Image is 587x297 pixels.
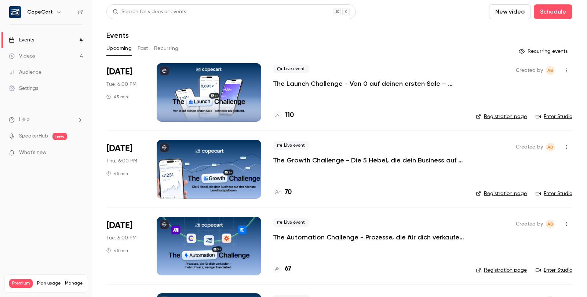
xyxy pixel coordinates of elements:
[273,264,291,274] a: 67
[273,233,464,242] a: The Automation Challenge - Prozesse, die für dich verkaufen – mehr Umsatz, weniger Handarbeit
[9,85,38,92] div: Settings
[9,52,35,60] div: Videos
[106,43,132,54] button: Upcoming
[489,4,531,19] button: New video
[154,43,179,54] button: Recurring
[536,190,572,197] a: Enter Studio
[19,116,30,124] span: Help
[516,66,543,75] span: Created by
[273,110,294,120] a: 110
[476,190,527,197] a: Registration page
[106,63,145,122] div: Oct 14 Tue, 6:00 PM (Europe/Rome)
[106,220,132,231] span: [DATE]
[285,110,294,120] h4: 110
[74,150,83,156] iframe: Noticeable Trigger
[546,66,555,75] span: Anne Bertsch
[515,45,572,57] button: Recurring events
[285,187,292,197] h4: 70
[547,220,553,228] span: AB
[106,94,128,100] div: 45 min
[516,220,543,228] span: Created by
[106,31,129,40] h1: Events
[9,6,21,18] img: CopeCart
[106,140,145,198] div: Oct 16 Thu, 6:00 PM (Europe/Rome)
[37,280,61,286] span: Plan usage
[546,220,555,228] span: Anne Bertsch
[536,113,572,120] a: Enter Studio
[516,143,543,151] span: Created by
[547,143,553,151] span: AB
[536,267,572,274] a: Enter Studio
[9,36,34,44] div: Events
[273,79,464,88] a: The Launch Challenge - Von 0 auf deinen ersten Sale – schneller als gedacht
[65,280,83,286] a: Manage
[534,4,572,19] button: Schedule
[19,149,47,157] span: What's new
[547,66,553,75] span: AB
[285,264,291,274] h4: 67
[106,247,128,253] div: 45 min
[9,69,41,76] div: Audience
[273,187,292,197] a: 70
[106,143,132,154] span: [DATE]
[106,217,145,275] div: Oct 21 Tue, 6:00 PM (Europe/Rome)
[273,156,464,165] a: The Growth Challenge - Die 5 Hebel, die dein Business auf das nächste Level katapultieren
[113,8,186,16] div: Search for videos or events
[106,234,136,242] span: Tue, 6:00 PM
[19,132,48,140] a: SpeakerHub
[106,66,132,78] span: [DATE]
[106,81,136,88] span: Tue, 6:00 PM
[9,279,33,288] span: Premium
[476,113,527,120] a: Registration page
[106,170,128,176] div: 45 min
[476,267,527,274] a: Registration page
[27,8,53,16] h6: CopeCart
[138,43,148,54] button: Past
[52,133,67,140] span: new
[546,143,555,151] span: Anne Bertsch
[106,157,137,165] span: Thu, 6:00 PM
[273,65,309,73] span: Live event
[9,116,83,124] li: help-dropdown-opener
[273,218,309,227] span: Live event
[273,141,309,150] span: Live event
